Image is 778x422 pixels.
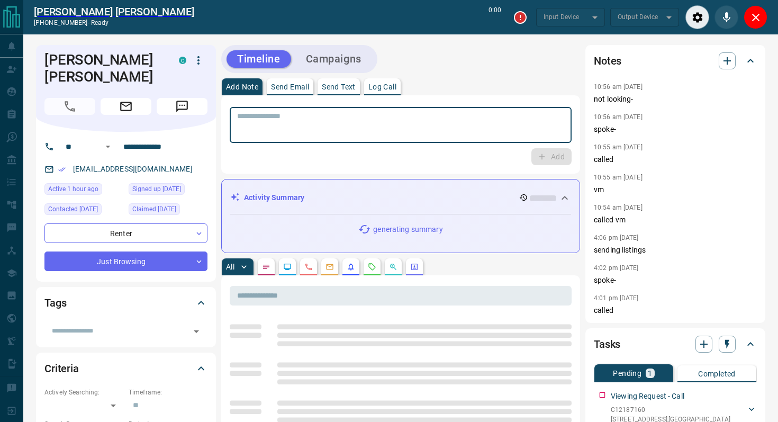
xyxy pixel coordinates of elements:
span: ready [91,19,109,26]
p: Pending [613,370,641,377]
p: Actively Searching: [44,388,123,397]
div: Renter [44,223,207,243]
span: Message [157,98,207,115]
p: 4:06 pm [DATE] [594,234,639,241]
p: spoke- [594,275,757,286]
p: called-vm [594,214,757,226]
span: Contacted [DATE] [48,204,98,214]
button: Open [189,324,204,339]
span: Signed up [DATE] [132,184,181,194]
button: Open [102,140,114,153]
div: Criteria [44,356,207,381]
svg: Notes [262,263,270,271]
div: condos.ca [179,57,186,64]
p: Viewing Request - Call [611,391,684,402]
span: Active 1 hour ago [48,184,98,194]
p: All [226,263,234,271]
p: Completed [698,370,736,378]
p: Timeframe: [129,388,207,397]
p: Log Call [368,83,396,91]
h1: [PERSON_NAME] [PERSON_NAME] [44,51,163,85]
div: Tasks [594,331,757,357]
svg: Emails [325,263,334,271]
h2: Criteria [44,360,79,377]
p: 0:00 [488,5,501,29]
p: 10:54 am [DATE] [594,204,643,211]
div: Notes [594,48,757,74]
svg: Opportunities [389,263,397,271]
p: Send Email [271,83,309,91]
p: sending listings [594,245,757,256]
svg: Requests [368,263,376,271]
div: Tue May 14 2024 [129,203,207,218]
p: Send Text [322,83,356,91]
h2: Tasks [594,336,620,353]
a: [PERSON_NAME] [PERSON_NAME] [34,5,194,18]
p: vm [594,184,757,195]
div: Just Browsing [44,252,207,271]
p: not looking- [594,94,757,105]
svg: Agent Actions [410,263,419,271]
p: called [594,305,757,316]
p: generating summary [373,224,442,235]
div: Tue Aug 12 2025 [44,203,123,218]
div: Tags [44,290,207,316]
svg: Listing Alerts [347,263,355,271]
a: [EMAIL_ADDRESS][DOMAIN_NAME] [73,165,193,173]
svg: Email Verified [58,166,66,173]
span: Claimed [DATE] [132,204,176,214]
p: 4:01 pm [DATE] [594,294,639,302]
div: Mon Aug 18 2025 [44,183,123,198]
div: Mute [714,5,738,29]
p: 4:02 pm [DATE] [594,264,639,272]
div: Tue May 07 2024 [129,183,207,198]
p: called [594,154,757,165]
p: 10:55 am [DATE] [594,174,643,181]
p: 10:55 am [DATE] [594,143,643,151]
p: [PHONE_NUMBER] - [34,18,194,28]
p: 10:56 am [DATE] [594,83,643,91]
div: Activity Summary [230,188,571,208]
div: Audio Settings [685,5,709,29]
svg: Lead Browsing Activity [283,263,292,271]
h2: Tags [44,294,66,311]
h2: Notes [594,52,621,69]
p: Add Note [226,83,258,91]
button: Timeline [227,50,291,68]
span: Call [44,98,95,115]
svg: Calls [304,263,313,271]
span: Email [101,98,151,115]
p: 10:56 am [DATE] [594,113,643,121]
p: Activity Summary [244,192,304,203]
button: Campaigns [295,50,372,68]
div: Close [744,5,767,29]
p: spoke- [594,124,757,135]
p: C12187160 [611,405,730,415]
p: 1 [648,370,652,377]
